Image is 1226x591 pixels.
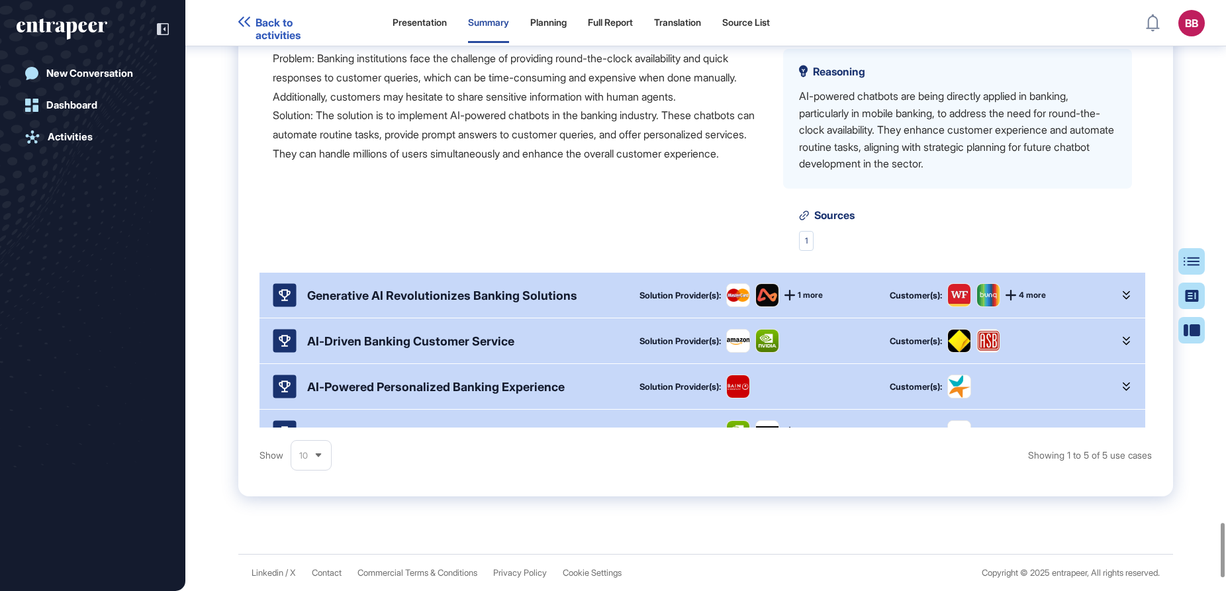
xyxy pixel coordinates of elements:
img: ASB-logo [977,330,1000,352]
div: entrapeer-logo [17,19,107,40]
div: Showing 1 to 5 of 5 use cases [710,450,1152,461]
span: Contact [312,568,342,578]
img: Wells Fargo-logo [948,284,970,306]
img: image [756,284,778,306]
div: AI Integration for Enhanced Banking Experience [307,426,577,439]
a: Linkedin [252,568,283,578]
span: Show [259,450,283,461]
img: image [727,375,749,398]
span: Reasoning [813,66,865,77]
div: AI-Driven Banking Customer Service [307,334,514,348]
a: Activities [17,124,169,150]
div: Copyright © 2025 entrapeer, All rights reserved. [982,568,1160,578]
div: Solution Provider(s): [639,383,721,391]
a: Privacy Policy [493,568,547,578]
span: Sources [814,210,855,220]
a: Cookie Settings [563,568,622,578]
span: 10 [299,451,308,461]
a: Dashboard [17,92,169,118]
div: Solution Provider(s): [639,291,721,300]
div: Solution Provider(s): [639,337,721,345]
img: Banco Invest-logo [948,375,970,398]
button: BB [1178,10,1205,36]
img: image [727,337,749,345]
div: Customer(s): [890,337,942,345]
div: AI-Powered Personalized Banking Experience [307,380,565,394]
div: Dashboard [46,99,97,111]
img: Bunq-logo [977,284,1000,306]
span: 1 more [798,291,823,299]
div: Source List [722,17,770,28]
span: / [285,568,288,578]
div: Presentation [393,17,447,28]
img: image [756,426,778,439]
span: 4 more [1019,291,1046,299]
div: Customer(s): [890,291,942,300]
a: 1 [799,231,814,251]
img: image [727,421,749,443]
img: image [727,289,749,302]
div: Activities [48,131,93,143]
div: Planning [530,17,567,28]
div: New Conversation [46,68,133,79]
span: Back to activities [256,17,340,42]
a: X [290,568,296,578]
div: Generative AI Revolutionizes Banking Solutions [307,289,577,302]
div: Full Report [588,17,633,28]
a: Back to activities [238,17,340,29]
div: Customer(s): [890,383,942,391]
div: Summary [468,17,509,28]
img: Commonwealth Bank of Australia-logo [948,330,970,352]
a: Commercial Terms & Conditions [357,568,477,578]
a: New Conversation [17,60,169,87]
div: AI-powered chatbots are being directly applied in banking, particularly in mobile banking, to add... [799,88,1117,173]
div: Translation [654,17,701,28]
div: Problem: Banking institutions face the challenge of providing round-the-clock availability and qu... [273,49,762,163]
img: image [756,330,778,352]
